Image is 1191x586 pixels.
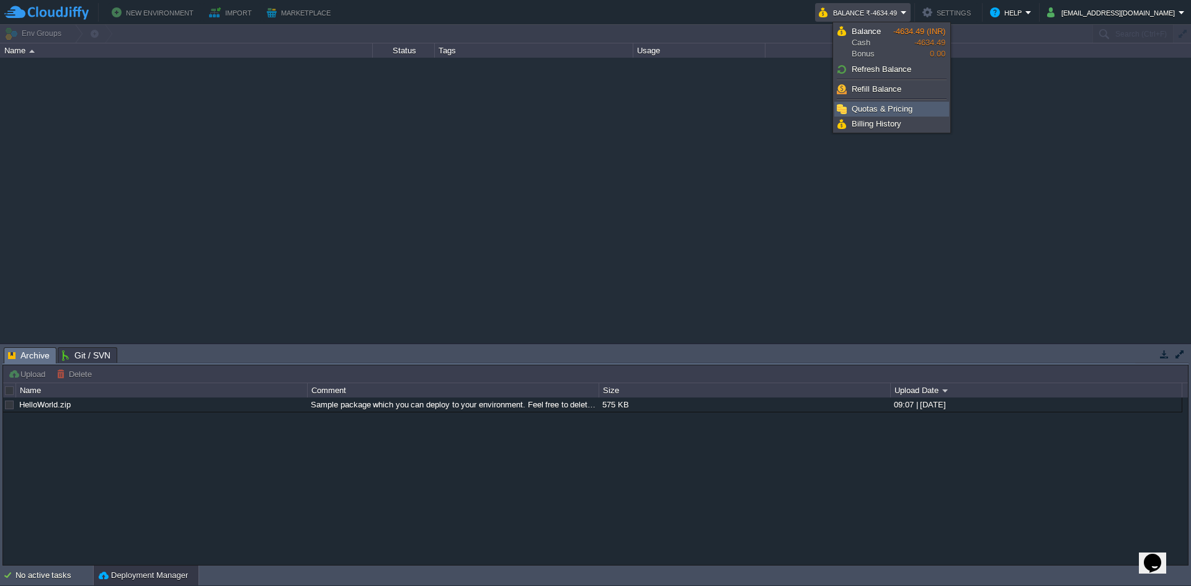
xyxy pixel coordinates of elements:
[891,397,1181,412] div: 09:07 | [DATE]
[209,5,256,20] button: Import
[835,117,948,131] a: Billing History
[1,43,372,58] div: Name
[634,43,765,58] div: Usage
[893,27,945,36] span: -4634.49 (INR)
[99,569,188,582] button: Deployment Manager
[1139,536,1179,574] iframe: chat widget
[267,5,334,20] button: Marketplace
[819,5,901,20] button: Balance ₹-4634.49
[308,397,598,412] div: Sample package which you can deploy to your environment. Feel free to delete and upload a package...
[990,5,1025,20] button: Help
[835,102,948,116] a: Quotas & Pricing
[891,383,1182,397] div: Upload Date
[600,383,890,397] div: Size
[922,5,975,20] button: Settings
[4,5,89,20] img: CloudJiffy
[308,383,599,397] div: Comment
[852,27,881,36] span: Balance
[435,43,633,58] div: Tags
[893,27,945,58] span: -4634.49 0.00
[852,104,912,113] span: Quotas & Pricing
[852,84,901,94] span: Refill Balance
[17,383,307,397] div: Name
[1047,5,1179,20] button: [EMAIL_ADDRESS][DOMAIN_NAME]
[852,119,901,128] span: Billing History
[599,397,890,412] div: 575 KB
[852,26,893,60] span: Cash Bonus
[852,64,911,74] span: Refresh Balance
[835,24,948,61] a: BalanceCashBonus-4634.49 (INR)-4634.490.00
[29,50,35,53] img: AMDAwAAAACH5BAEAAAAALAAAAAABAAEAAAICRAEAOw==
[62,348,110,363] span: Git / SVN
[19,400,71,409] a: HelloWorld.zip
[373,43,434,58] div: Status
[8,368,49,380] button: Upload
[112,5,197,20] button: New Environment
[16,566,93,585] div: No active tasks
[56,368,96,380] button: Delete
[835,82,948,96] a: Refill Balance
[835,63,948,76] a: Refresh Balance
[8,348,50,363] span: Archive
